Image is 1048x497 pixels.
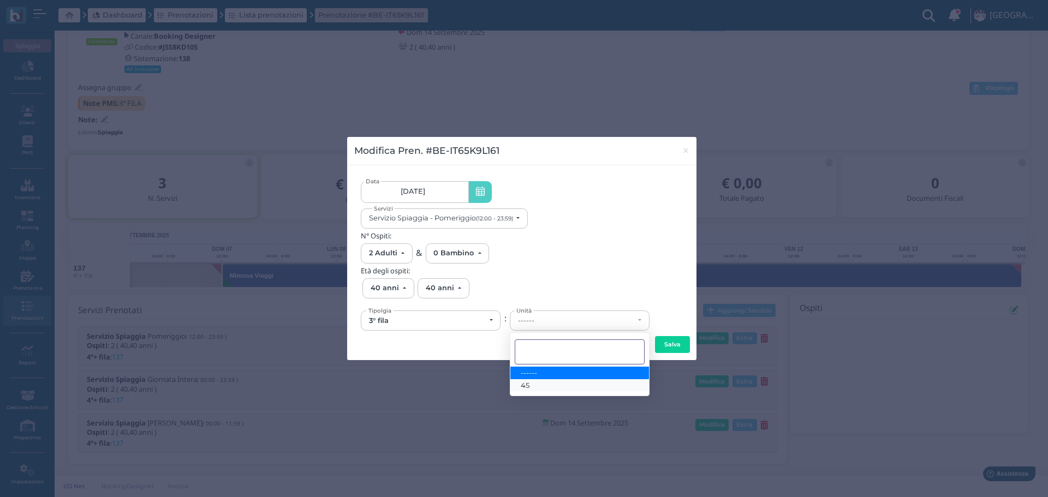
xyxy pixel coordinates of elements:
[675,137,697,165] button: Chiudi
[426,243,490,264] button: 0 Bambino
[510,310,650,331] button: ------
[515,339,645,364] input: Search
[369,249,397,257] div: 2 Adulti
[521,368,537,377] span: ------
[682,143,690,158] span: ×
[476,215,513,222] small: (12:00 - 23:59)
[433,249,474,257] div: 0 Bambino
[361,243,413,264] button: 2 Adulti
[32,9,72,17] span: Assistenza
[514,306,533,314] span: Unità
[416,249,422,258] h4: &
[365,176,382,187] span: Data
[521,381,529,390] span: 45
[361,232,683,239] h5: N° Ospiti:
[369,214,513,222] div: Servizio Spiaggia - Pomeriggio
[401,187,425,196] span: [DATE]
[426,284,454,292] div: 40 anni
[361,310,501,331] button: 3° fila
[361,208,528,229] button: Servizio Spiaggia - Pomeriggio(12:00 - 23:59)
[369,316,485,325] div: 3° fila
[418,278,469,298] button: 40 anni
[354,143,499,158] h3: Modifica Pren. #BE-IT65K9L161
[366,306,394,314] span: Tipolgia
[518,316,634,325] div: ------
[362,278,414,298] button: 40 anni
[372,204,395,212] span: Servizi
[361,267,683,274] h5: Età degli ospiti:
[371,284,399,292] div: 40 anni
[655,336,690,354] button: Salva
